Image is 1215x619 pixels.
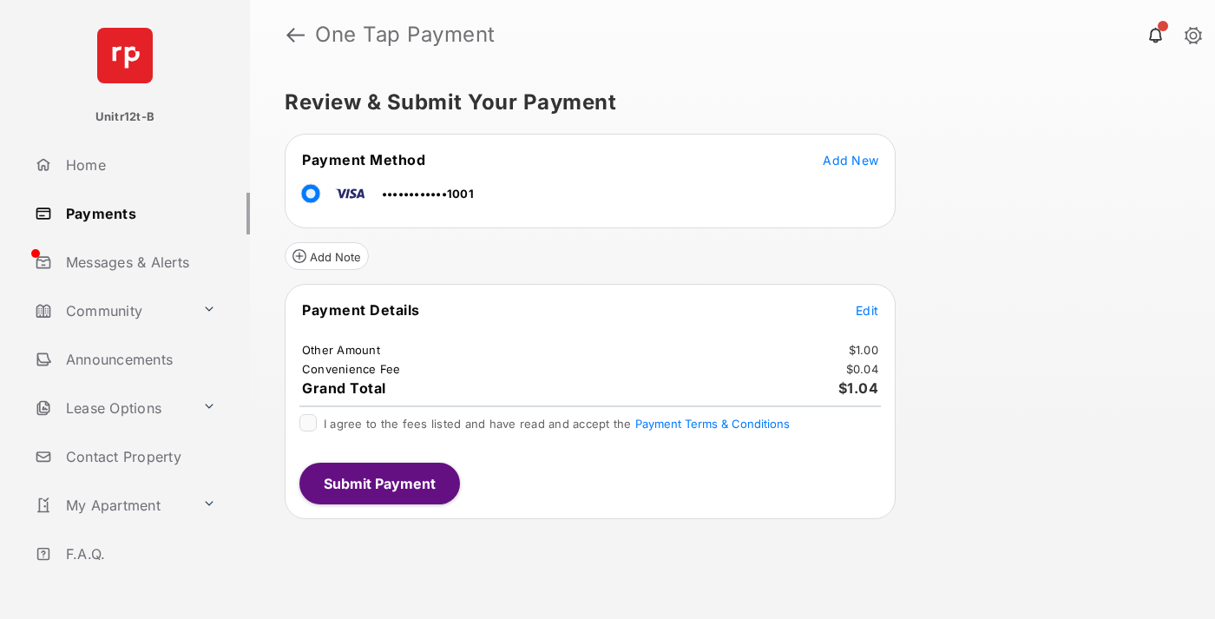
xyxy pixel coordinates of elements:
[324,417,790,431] span: I agree to the fees listed and have read and accept the
[315,24,496,45] strong: One Tap Payment
[97,28,153,83] img: svg+xml;base64,PHN2ZyB4bWxucz0iaHR0cDovL3d3dy53My5vcmcvMjAwMC9zdmciIHdpZHRoPSI2NCIgaGVpZ2h0PSI2NC...
[856,303,878,318] span: Edit
[838,379,879,397] span: $1.04
[856,301,878,319] button: Edit
[299,463,460,504] button: Submit Payment
[301,361,402,377] td: Convenience Fee
[28,144,250,186] a: Home
[28,484,195,526] a: My Apartment
[28,339,250,380] a: Announcements
[823,151,878,168] button: Add New
[635,417,790,431] button: I agree to the fees listed and have read and accept the
[845,361,879,377] td: $0.04
[28,241,250,283] a: Messages & Alerts
[823,153,878,168] span: Add New
[301,342,381,358] td: Other Amount
[302,301,420,319] span: Payment Details
[285,92,1166,113] h5: Review & Submit Your Payment
[28,193,250,234] a: Payments
[382,187,474,201] span: ••••••••••••1001
[28,387,195,429] a: Lease Options
[848,342,879,358] td: $1.00
[28,533,250,575] a: F.A.Q.
[302,379,386,397] span: Grand Total
[28,290,195,332] a: Community
[302,151,425,168] span: Payment Method
[28,436,250,477] a: Contact Property
[95,109,154,126] p: Unitr12t-B
[285,242,369,270] button: Add Note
